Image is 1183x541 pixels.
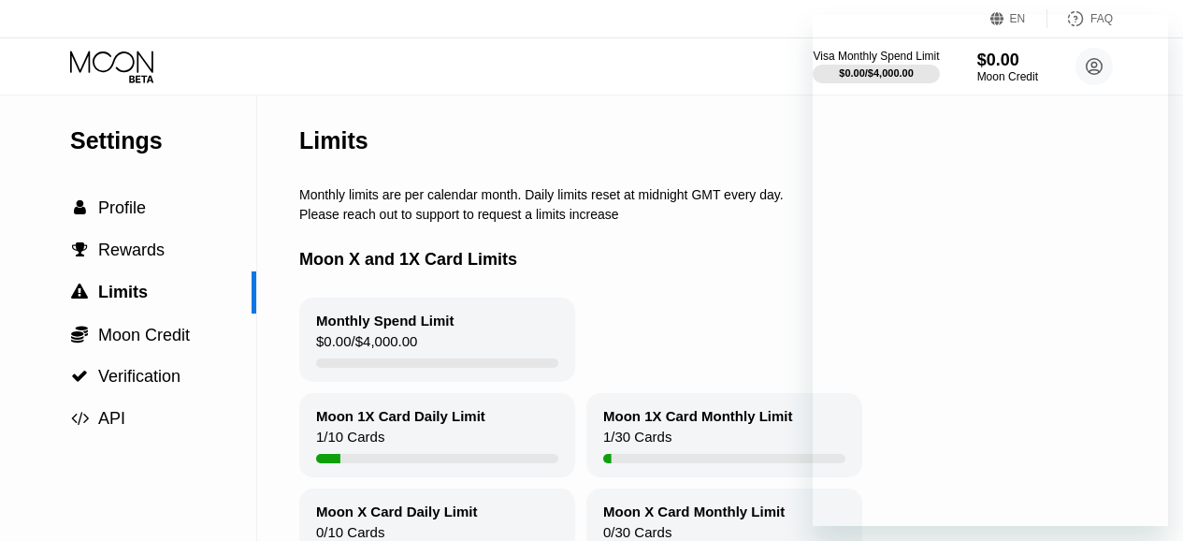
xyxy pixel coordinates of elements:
span:  [71,325,88,344]
div:  [70,368,89,385]
iframe: Messaging window [813,15,1168,526]
div:  [70,199,89,216]
div: $0.00 / $4,000.00 [316,333,417,358]
div: EN [990,9,1047,28]
div: 1 / 30 Cards [603,429,671,454]
span:  [71,410,89,427]
div: Moon 1X Card Daily Limit [316,408,485,424]
span: API [98,409,125,428]
span: Rewards [98,241,165,259]
div:  [70,325,89,344]
div: 1 / 10 Cards [316,429,384,454]
div: FAQ [1090,12,1113,25]
span:  [71,368,88,385]
div:  [70,241,89,258]
span: Verification [98,367,180,386]
div: FAQ [1047,9,1113,28]
span: Limits [98,283,148,301]
div: Moon X Card Daily Limit [316,504,478,519]
div: EN [1010,12,1026,25]
div: Moon X Card Monthly Limit [603,504,785,519]
span:  [74,199,86,216]
span: Moon Credit [98,326,190,344]
div:  [70,284,89,300]
span: Profile [98,198,146,217]
div: Moon 1X Card Monthly Limit [603,408,793,424]
div: Monthly Spend Limit [316,313,454,329]
div: Settings [70,127,256,154]
span:  [72,241,88,258]
span:  [71,284,88,300]
div: Limits [299,127,368,154]
div:  [70,410,89,427]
